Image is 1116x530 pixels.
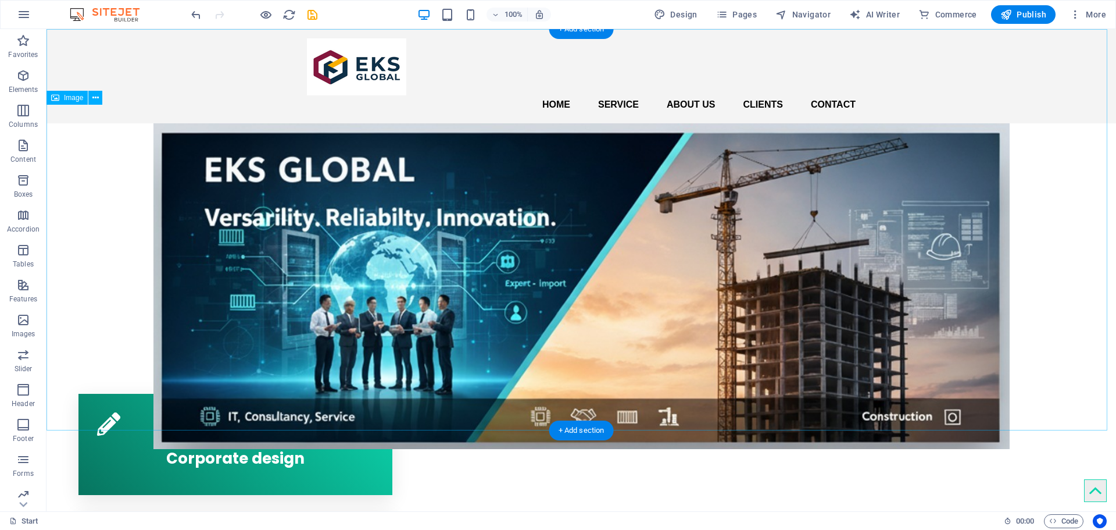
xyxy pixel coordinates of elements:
[306,8,319,22] i: Save (Ctrl+S)
[918,9,977,20] span: Commerce
[771,5,835,24] button: Navigator
[9,294,37,304] p: Features
[282,8,296,22] i: Reload page
[991,5,1056,24] button: Publish
[1065,5,1111,24] button: More
[259,8,273,22] button: Click here to leave preview mode and continue editing
[649,5,702,24] div: Design (Ctrl+Alt+Y)
[649,5,702,24] button: Design
[305,8,319,22] button: save
[716,9,757,20] span: Pages
[13,259,34,269] p: Tables
[549,19,614,39] div: + Add section
[1093,514,1107,528] button: Usercentrics
[1069,9,1106,20] span: More
[12,329,35,339] p: Images
[8,50,38,59] p: Favorites
[1000,9,1046,20] span: Publish
[9,85,38,94] p: Elements
[845,5,904,24] button: AI Writer
[189,8,203,22] button: undo
[849,9,900,20] span: AI Writer
[12,399,35,408] p: Header
[711,5,761,24] button: Pages
[64,94,83,101] span: Image
[189,8,203,22] i: Undo: Change image (Ctrl+Z)
[549,421,614,440] div: + Add section
[504,8,523,22] h6: 100%
[1016,514,1034,528] span: 00 00
[15,364,33,374] p: Slider
[775,9,831,20] span: Navigator
[654,9,697,20] span: Design
[67,8,154,22] img: Editor Logo
[1024,517,1026,525] span: :
[10,155,36,164] p: Content
[14,190,33,199] p: Boxes
[9,120,38,129] p: Columns
[534,9,545,20] i: On resize automatically adjust zoom level to fit chosen device.
[487,8,528,22] button: 100%
[914,5,982,24] button: Commerce
[9,514,38,528] a: Click to cancel selection. Double-click to open Pages
[1004,514,1035,528] h6: Session time
[1049,514,1078,528] span: Code
[13,434,34,443] p: Footer
[1044,514,1083,528] button: Code
[13,469,34,478] p: Forms
[282,8,296,22] button: reload
[7,225,40,234] p: Accordion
